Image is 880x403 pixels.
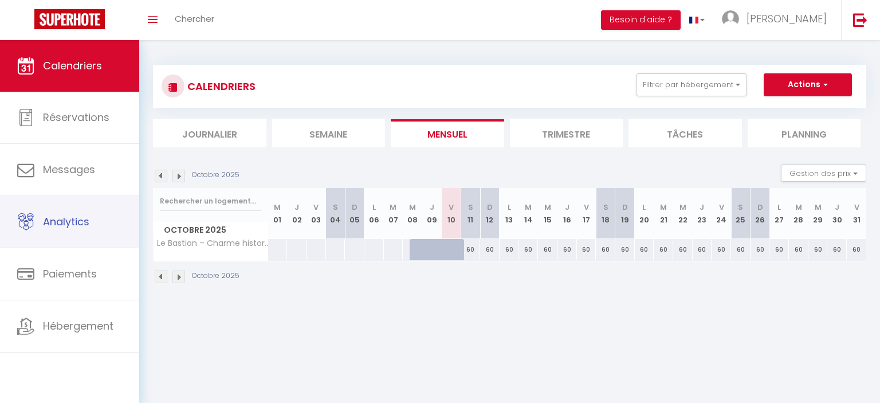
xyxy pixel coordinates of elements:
abbr: V [719,202,724,213]
p: Octobre 2025 [192,271,239,281]
div: 60 [751,239,770,260]
abbr: S [603,202,608,213]
th: 07 [384,188,403,239]
abbr: J [565,202,569,213]
div: 60 [847,239,866,260]
th: 09 [422,188,442,239]
th: 31 [847,188,866,239]
li: Tâches [628,119,742,147]
abbr: J [700,202,704,213]
div: 60 [538,239,557,260]
abbr: L [372,202,376,213]
span: Analytics [43,214,89,229]
abbr: M [525,202,532,213]
th: 15 [538,188,557,239]
abbr: D [757,202,763,213]
th: 22 [673,188,693,239]
abbr: M [274,202,281,213]
abbr: J [430,202,434,213]
th: 29 [808,188,828,239]
abbr: L [777,202,781,213]
div: 60 [673,239,693,260]
button: Gestion des prix [781,165,866,182]
div: 60 [789,239,808,260]
th: 28 [789,188,808,239]
abbr: M [390,202,396,213]
th: 30 [827,188,847,239]
div: 60 [769,239,789,260]
abbr: M [660,202,667,213]
li: Journalier [153,119,266,147]
abbr: D [622,202,628,213]
div: 60 [480,239,500,260]
th: 17 [577,188,596,239]
div: 60 [712,239,731,260]
th: 21 [654,188,673,239]
div: 60 [654,239,673,260]
span: Chercher [175,13,214,25]
div: 60 [615,239,635,260]
th: 12 [480,188,500,239]
th: 10 [442,188,461,239]
th: 02 [287,188,307,239]
abbr: S [738,202,743,213]
th: 18 [596,188,615,239]
abbr: M [815,202,822,213]
abbr: M [795,202,802,213]
span: Réservations [43,110,109,124]
abbr: V [449,202,454,213]
span: Octobre 2025 [154,222,268,238]
th: 23 [693,188,712,239]
div: 60 [731,239,751,260]
span: [PERSON_NAME] [747,11,827,26]
button: Filtrer par hébergement [637,73,747,96]
abbr: L [642,202,646,213]
th: 19 [615,188,635,239]
abbr: J [294,202,299,213]
span: Messages [43,162,95,177]
th: 26 [751,188,770,239]
th: 11 [461,188,480,239]
img: Super Booking [34,9,105,29]
input: Rechercher un logement... [160,191,261,212]
abbr: S [468,202,473,213]
th: 27 [769,188,789,239]
th: 01 [268,188,288,239]
th: 03 [307,188,326,239]
abbr: J [835,202,839,213]
div: 60 [500,239,519,260]
abbr: V [313,202,319,213]
abbr: V [584,202,589,213]
span: Paiements [43,267,97,281]
button: Besoin d'aide ? [601,10,681,30]
abbr: M [679,202,686,213]
div: 60 [693,239,712,260]
div: 60 [827,239,847,260]
p: Octobre 2025 [192,170,239,181]
th: 05 [345,188,364,239]
th: 14 [518,188,538,239]
abbr: M [544,202,551,213]
div: 60 [596,239,615,260]
abbr: S [333,202,338,213]
li: Trimestre [510,119,623,147]
th: 08 [403,188,422,239]
th: 20 [635,188,654,239]
abbr: V [854,202,859,213]
th: 06 [364,188,384,239]
li: Semaine [272,119,386,147]
div: 60 [461,239,480,260]
abbr: D [487,202,493,213]
img: logout [853,13,867,27]
th: 25 [731,188,751,239]
button: Actions [764,73,852,96]
div: 60 [518,239,538,260]
img: ... [722,10,739,28]
div: 60 [557,239,577,260]
div: 60 [635,239,654,260]
li: Planning [748,119,861,147]
h3: CALENDRIERS [184,73,256,99]
div: 60 [577,239,596,260]
span: Calendriers [43,58,102,73]
th: 13 [500,188,519,239]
